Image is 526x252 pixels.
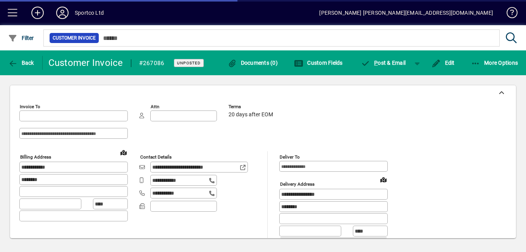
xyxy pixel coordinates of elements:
span: P [374,60,378,66]
button: Back [6,56,36,70]
mat-label: Invoice To [20,104,40,109]
a: View on map [117,146,130,159]
span: More Options [471,60,518,66]
span: Back [8,60,34,66]
button: Documents (0) [225,56,280,70]
span: Custom Fields [294,60,343,66]
span: Terms [229,104,275,109]
button: Edit [430,56,457,70]
button: Post & Email [357,56,410,70]
span: Unposted [177,60,201,66]
span: Customer Invoice [53,34,96,42]
a: Knowledge Base [501,2,516,27]
button: Add [25,6,50,20]
div: Sportco Ltd [75,7,104,19]
button: Profile [50,6,75,20]
button: Custom Fields [292,56,345,70]
mat-label: Deliver To [280,154,300,160]
div: Customer Invoice [48,57,123,69]
div: [PERSON_NAME] [PERSON_NAME][EMAIL_ADDRESS][DOMAIN_NAME] [319,7,493,19]
span: Documents (0) [227,60,278,66]
button: More Options [469,56,520,70]
a: View on map [377,173,390,186]
span: Filter [8,35,34,41]
button: Filter [6,31,36,45]
span: 20 days after EOM [229,112,273,118]
mat-label: Attn [151,104,159,109]
span: Edit [431,60,455,66]
span: ost & Email [361,60,406,66]
div: #267086 [139,57,165,69]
